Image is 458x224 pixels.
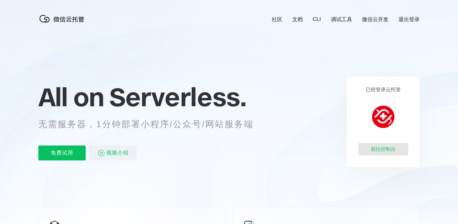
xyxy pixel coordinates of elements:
[38,145,86,160] p: 免费试用
[38,21,88,26] a: 微信云托管
[109,81,246,112] span: Serverless.
[106,145,129,160] span: 视频介绍
[331,16,352,23] a: 调试工具
[272,16,282,23] a: 社区
[398,16,420,23] a: 退出登录
[98,149,105,157] img: video_play.svg
[38,118,265,131] p: 无需服务器，1分钟部署小程序/公众号/网站服务端
[38,81,103,112] span: All on
[292,16,303,23] a: 文档
[313,16,321,22] a: CLI
[38,12,88,25] img: 微信云托管
[358,143,408,155] div: 前往控制台
[362,16,389,23] a: 微信云开发
[366,87,401,93] p: 已经登录云托管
